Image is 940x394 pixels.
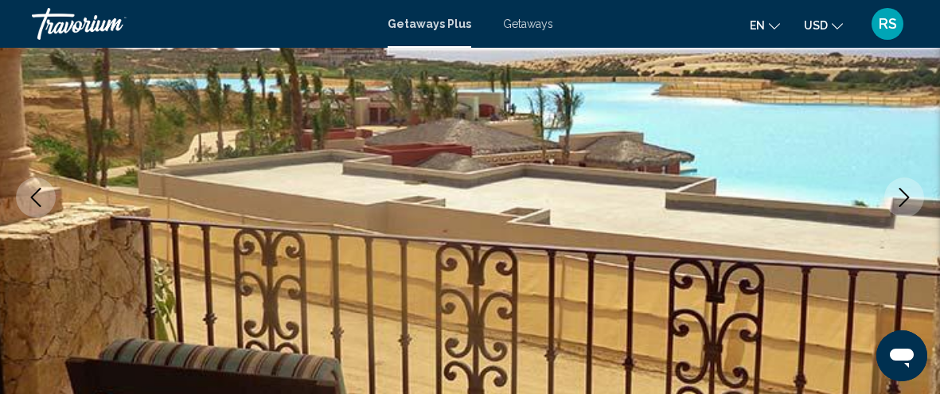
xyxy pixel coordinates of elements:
[884,177,924,217] button: Next image
[750,19,765,32] span: en
[16,177,56,217] button: Previous image
[804,19,828,32] span: USD
[804,14,843,37] button: Change currency
[750,14,780,37] button: Change language
[879,16,897,32] span: RS
[388,18,471,30] a: Getaways Plus
[876,330,927,381] iframe: Button to launch messaging window
[503,18,553,30] a: Getaways
[867,7,908,41] button: User Menu
[32,8,372,40] a: Travorium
